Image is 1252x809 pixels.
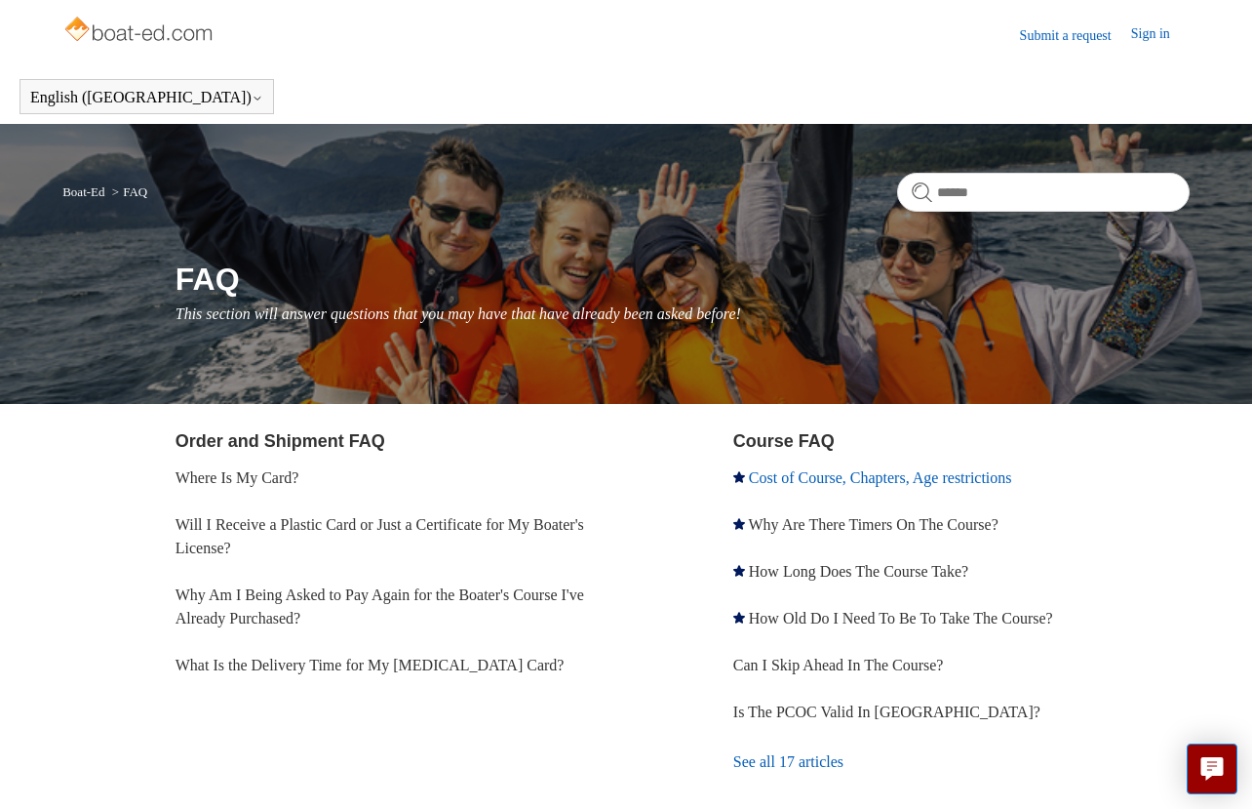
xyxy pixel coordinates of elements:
[62,12,217,51] img: Boat-Ed Help Center home page
[749,516,998,533] a: Why Are There Timers On The Course?
[1131,23,1190,47] a: Sign in
[749,563,968,580] a: How Long Does The Course Take?
[176,587,584,627] a: Why Am I Being Asked to Pay Again for the Boater's Course I've Already Purchased?
[733,612,745,624] svg: Promoted article
[733,518,745,530] svg: Promoted article
[176,516,584,556] a: Will I Receive a Plastic Card or Just a Certificate for My Boater's License?
[733,431,835,451] a: Course FAQ
[176,431,385,451] a: Order and Shipment FAQ
[733,471,745,483] svg: Promoted article
[733,704,1040,720] a: Is The PCOC Valid In [GEOGRAPHIC_DATA]?
[176,657,565,673] a: What Is the Delivery Time for My [MEDICAL_DATA] Card?
[1020,25,1131,46] a: Submit a request
[733,657,944,673] a: Can I Skip Ahead In The Course?
[30,89,263,106] button: English ([GEOGRAPHIC_DATA])
[62,184,108,199] li: Boat-Ed
[897,173,1190,212] input: Search
[176,469,299,486] a: Where Is My Card?
[1187,744,1237,794] button: Live chat
[733,565,745,577] svg: Promoted article
[108,184,147,199] li: FAQ
[749,610,1053,627] a: How Old Do I Need To Be To Take The Course?
[62,184,104,199] a: Boat-Ed
[176,303,1190,326] p: This section will answer questions that you may have that have already been asked before!
[176,256,1190,303] h1: FAQ
[749,469,1012,486] a: Cost of Course, Chapters, Age restrictions
[733,736,1190,789] a: See all 17 articles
